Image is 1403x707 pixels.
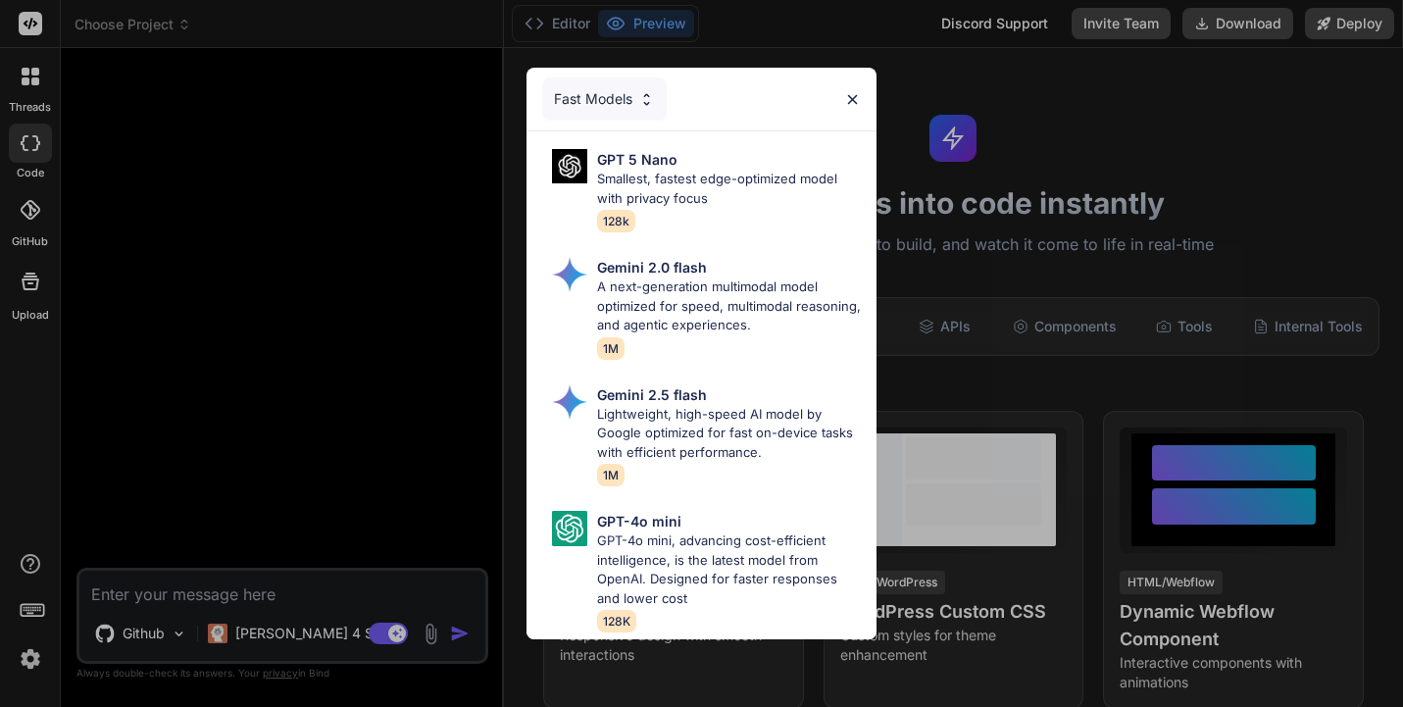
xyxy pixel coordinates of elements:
[552,149,587,183] img: Pick Models
[597,531,862,608] p: GPT-4o mini, advancing cost-efficient intelligence, is the latest model from OpenAI. Designed for...
[552,511,587,546] img: Pick Models
[597,384,707,405] p: Gemini 2.5 flash
[597,511,681,531] p: GPT-4o mini
[597,257,707,278] p: Gemini 2.0 flash
[597,210,635,232] span: 128k
[638,91,655,108] img: Pick Models
[597,278,862,335] p: A next-generation multimodal model optimized for speed, multimodal reasoning, and agentic experie...
[597,337,625,360] span: 1M
[552,384,587,420] img: Pick Models
[844,91,861,108] img: close
[552,257,587,292] img: Pick Models
[542,77,667,121] div: Fast Models
[597,464,625,486] span: 1M
[597,405,862,463] p: Lightweight, high-speed AI model by Google optimized for fast on-device tasks with efficient perf...
[597,149,677,170] p: GPT 5 Nano
[597,170,862,208] p: Smallest, fastest edge-optimized model with privacy focus
[597,610,636,632] span: 128K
